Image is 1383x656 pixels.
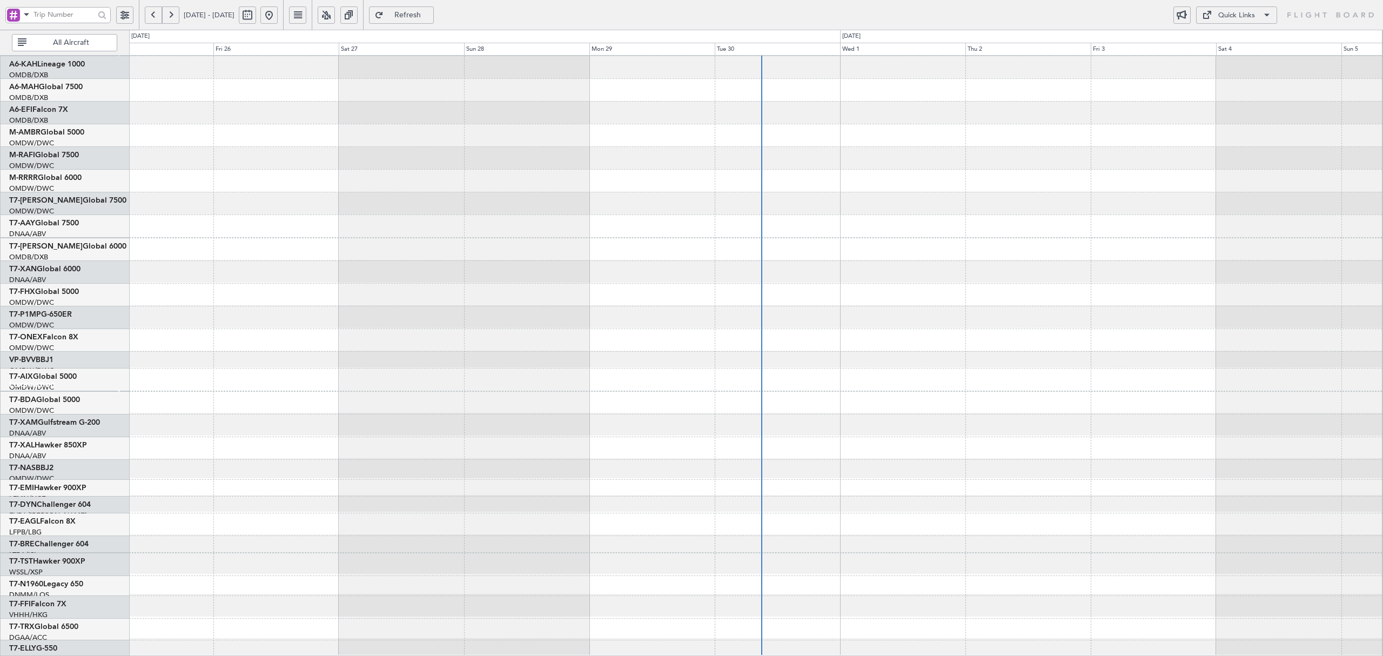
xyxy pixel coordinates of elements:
[842,32,861,41] div: [DATE]
[9,106,68,113] a: A6-EFIFalcon 7X
[9,174,38,182] span: M-RRRR
[1218,10,1255,21] div: Quick Links
[9,396,80,404] a: T7-BDAGlobal 5000
[9,419,100,426] a: T7-XAMGulfstream G-200
[369,6,434,24] button: Refresh
[9,197,126,204] a: T7-[PERSON_NAME]Global 7500
[9,129,84,136] a: M-AMBRGlobal 5000
[9,184,54,193] a: OMDW/DWC
[9,116,48,125] a: OMDB/DXB
[9,161,54,171] a: OMDW/DWC
[131,32,150,41] div: [DATE]
[33,6,95,23] input: Trip Number
[9,623,78,631] a: T7-TRXGlobal 6500
[9,511,87,520] a: EVRA/[PERSON_NAME]
[9,129,41,136] span: M-AMBR
[9,265,80,273] a: T7-XANGlobal 6000
[184,10,234,20] span: [DATE] - [DATE]
[9,298,54,307] a: OMDW/DWC
[9,558,33,565] span: T7-TST
[9,429,46,438] a: DNAA/ABV
[9,311,72,318] a: T7-P1MPG-650ER
[9,527,42,537] a: LFPB/LBG
[840,43,965,56] div: Wed 1
[9,441,87,449] a: T7-XALHawker 850XP
[9,333,43,341] span: T7-ONEX
[9,419,38,426] span: T7-XAM
[9,206,54,216] a: OMDW/DWC
[9,356,36,364] span: VP-BVV
[464,43,589,56] div: Sun 28
[9,441,35,449] span: T7-XAL
[9,501,37,508] span: T7-DYN
[715,43,840,56] div: Tue 30
[9,550,38,560] a: LTBA/ISL
[9,151,79,159] a: M-RAFIGlobal 7500
[9,61,85,68] a: A6-KAHLineage 1000
[9,288,79,296] a: T7-FHXGlobal 5000
[9,406,54,416] a: OMDW/DWC
[9,396,36,404] span: T7-BDA
[9,333,78,341] a: T7-ONEXFalcon 8X
[1091,43,1216,56] div: Fri 3
[9,518,40,525] span: T7-EAGL
[9,61,37,68] span: A6-KAH
[386,11,430,19] span: Refresh
[9,540,35,548] span: T7-BRE
[9,600,66,608] a: T7-FFIFalcon 7X
[9,343,54,353] a: OMDW/DWC
[213,43,339,56] div: Fri 26
[9,633,47,642] a: DGAA/ACC
[9,484,34,492] span: T7-EMI
[9,311,41,318] span: T7-P1MP
[9,366,54,376] a: OMDW/DWC
[9,219,35,227] span: T7-AAY
[339,43,464,56] div: Sat 27
[1216,43,1341,56] div: Sat 4
[9,106,32,113] span: A6-EFI
[9,373,33,380] span: T7-AIX
[1196,6,1277,24] button: Quick Links
[9,288,35,296] span: T7-FHX
[9,590,49,600] a: DNMM/LOS
[9,83,39,91] span: A6-MAH
[9,464,53,472] a: T7-NASBBJ2
[9,600,31,608] span: T7-FFI
[9,83,83,91] a: A6-MAHGlobal 7500
[9,567,43,577] a: WSSL/XSP
[9,151,35,159] span: M-RAFI
[9,70,48,80] a: OMDB/DXB
[9,518,76,525] a: T7-EAGLFalcon 8X
[9,623,35,631] span: T7-TRX
[9,383,54,392] a: OMDW/DWC
[9,645,57,652] a: T7-ELLYG-550
[9,464,36,472] span: T7-NAS
[9,373,77,380] a: T7-AIXGlobal 5000
[9,197,83,204] span: T7-[PERSON_NAME]
[9,494,46,504] a: LFMN/NCE
[9,501,91,508] a: T7-DYNChallenger 604
[9,540,89,548] a: T7-BREChallenger 604
[9,451,46,461] a: DNAA/ABV
[9,580,83,588] a: T7-N1960Legacy 650
[9,580,43,588] span: T7-N1960
[9,610,48,620] a: VHHH/HKG
[9,93,48,103] a: OMDB/DXB
[9,174,82,182] a: M-RRRRGlobal 6000
[9,474,54,484] a: OMDW/DWC
[9,219,79,227] a: T7-AAYGlobal 7500
[88,43,213,56] div: Thu 25
[9,320,54,330] a: OMDW/DWC
[965,43,1091,56] div: Thu 2
[9,558,85,565] a: T7-TSTHawker 900XP
[9,275,46,285] a: DNAA/ABV
[9,252,48,262] a: OMDB/DXB
[9,243,126,250] a: T7-[PERSON_NAME]Global 6000
[9,138,54,148] a: OMDW/DWC
[9,243,83,250] span: T7-[PERSON_NAME]
[9,484,86,492] a: T7-EMIHawker 900XP
[9,265,37,273] span: T7-XAN
[589,43,715,56] div: Mon 29
[9,645,36,652] span: T7-ELLY
[9,356,53,364] a: VP-BVVBBJ1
